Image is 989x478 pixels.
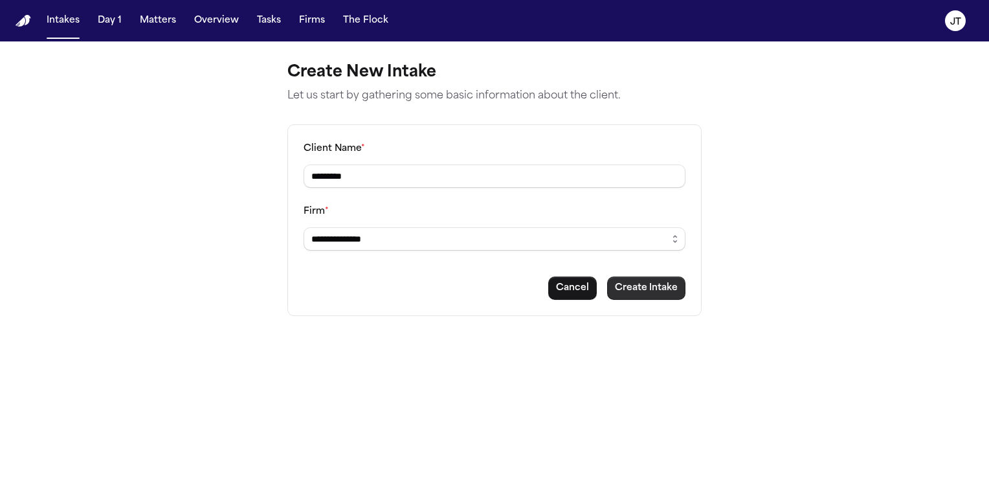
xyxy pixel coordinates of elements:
img: Finch Logo [16,15,31,27]
label: Firm [304,207,329,216]
button: The Flock [338,9,394,32]
h1: Create New Intake [287,62,702,83]
input: Client name [304,165,685,188]
button: Create intake [607,277,685,300]
a: Home [16,15,31,27]
input: Select a firm [304,227,685,251]
button: Intakes [41,9,85,32]
button: Day 1 [93,9,127,32]
button: Cancel intake creation [548,277,597,300]
p: Let us start by gathering some basic information about the client. [287,88,702,104]
button: Overview [189,9,244,32]
button: Tasks [252,9,286,32]
button: Firms [294,9,330,32]
button: Matters [135,9,181,32]
label: Client Name [304,144,365,154]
